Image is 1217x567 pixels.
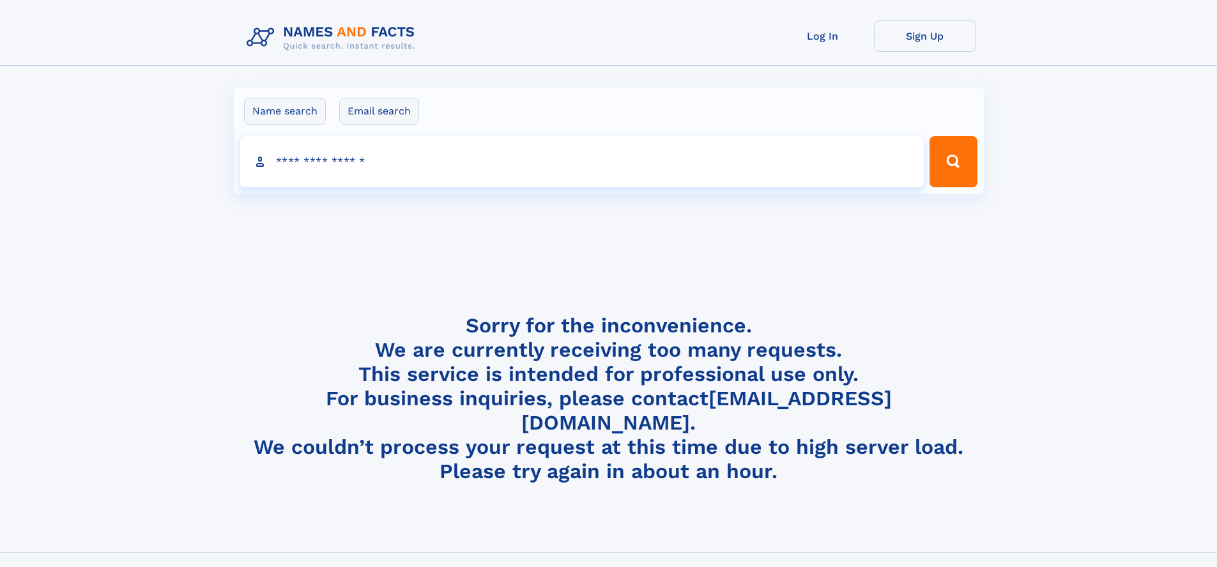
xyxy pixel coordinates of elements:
[244,98,326,125] label: Name search
[241,20,425,55] img: Logo Names and Facts
[339,98,419,125] label: Email search
[772,20,874,52] a: Log In
[241,313,976,484] h4: Sorry for the inconvenience. We are currently receiving too many requests. This service is intend...
[874,20,976,52] a: Sign Up
[240,136,924,187] input: search input
[930,136,977,187] button: Search Button
[521,386,892,435] a: [EMAIL_ADDRESS][DOMAIN_NAME]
